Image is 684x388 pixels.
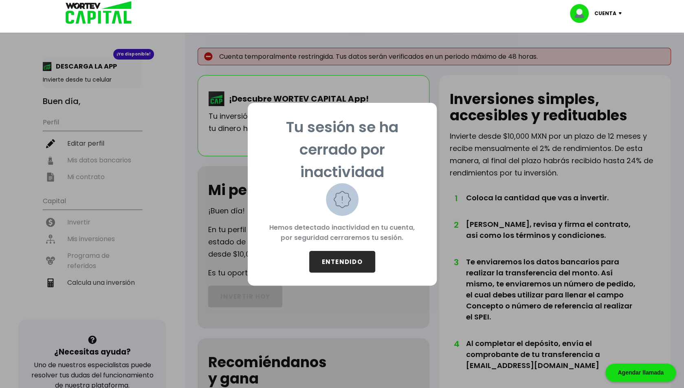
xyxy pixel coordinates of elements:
[605,364,676,382] div: Agendar llamada
[594,7,616,20] p: Cuenta
[570,4,594,23] img: profile-image
[616,12,627,15] img: icon-down
[309,251,375,273] button: ENTENDIDO
[261,116,424,183] p: Tu sesión se ha cerrado por inactividad
[326,183,358,216] img: warning
[261,216,424,251] p: Hemos detectado inactividad en tu cuenta, por seguridad cerraremos tu sesión.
